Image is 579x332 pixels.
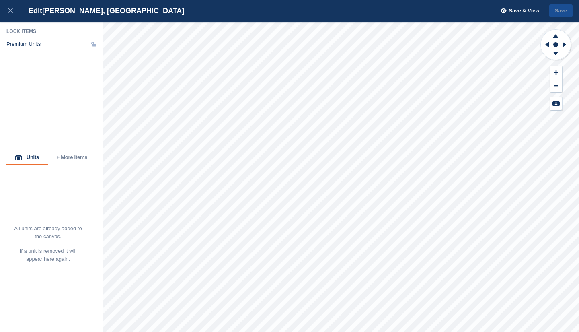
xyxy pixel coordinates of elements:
[550,97,562,110] button: Keyboard Shortcuts
[6,151,48,165] button: Units
[6,41,41,47] div: Premium Units
[48,151,96,165] button: + More Items
[6,28,96,35] div: Lock Items
[496,4,540,18] button: Save & View
[21,6,184,16] div: Edit [PERSON_NAME], [GEOGRAPHIC_DATA]
[550,79,562,93] button: Zoom Out
[549,4,573,18] button: Save
[14,247,82,263] p: If a unit is removed it will appear here again.
[550,66,562,79] button: Zoom In
[509,7,539,15] span: Save & View
[14,225,82,241] p: All units are already added to the canvas.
